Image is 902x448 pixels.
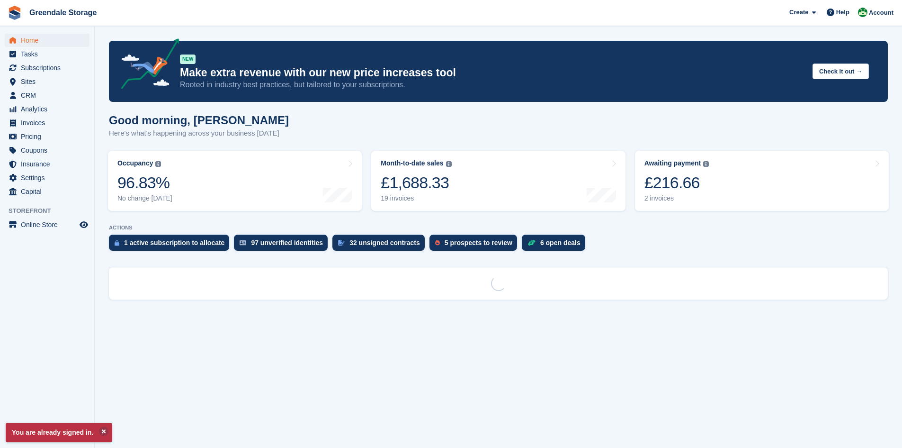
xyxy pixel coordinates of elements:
a: menu [5,102,89,116]
span: Invoices [21,116,78,129]
a: 32 unsigned contracts [332,235,429,256]
span: Help [836,8,849,17]
div: 6 open deals [540,239,580,247]
span: Account [869,8,893,18]
p: You are already signed in. [6,423,112,442]
span: Home [21,34,78,47]
a: menu [5,218,89,231]
a: menu [5,34,89,47]
a: menu [5,157,89,171]
a: Occupancy 96.83% No change [DATE] [108,151,362,211]
img: verify_identity-adf6edd0f0f0b5bbfe63781bf79b02c33cf7c696d77639b501bdc392416b5a36.svg [240,240,246,246]
p: Make extra revenue with our new price increases tool [180,66,805,80]
a: menu [5,171,89,184]
span: CRM [21,89,78,102]
span: Pricing [21,130,78,143]
a: Month-to-date sales £1,688.33 19 invoices [371,151,625,211]
h1: Good morning, [PERSON_NAME] [109,114,289,127]
p: Here's what's happening across your business [DATE] [109,128,289,139]
div: 97 unverified identities [251,239,323,247]
div: No change [DATE] [117,194,172,202]
span: Create [789,8,808,17]
div: 19 invoices [381,194,451,202]
span: Insurance [21,157,78,171]
div: Awaiting payment [644,159,701,167]
span: Coupons [21,144,78,157]
span: Settings [21,171,78,184]
div: 5 prospects to review [445,239,512,247]
span: Analytics [21,102,78,116]
div: Month-to-date sales [381,159,443,167]
a: menu [5,130,89,143]
a: 97 unverified identities [234,235,332,256]
div: £216.66 [644,173,709,192]
img: active_subscription_to_allocate_icon-d502201f5373d7db506a760aba3b589e785aa758c864c3986d89f69b8ff3... [115,240,119,246]
img: icon-info-grey-7440780725fd019a000dd9b08b2336e03edf1995a4989e88bcd33f0948082b44.svg [155,161,161,167]
span: Subscriptions [21,61,78,74]
img: price-adjustments-announcement-icon-8257ccfd72463d97f412b2fc003d46551f7dbcb40ab6d574587a9cd5c0d94... [113,38,179,92]
a: menu [5,61,89,74]
a: menu [5,47,89,61]
a: Awaiting payment £216.66 2 invoices [635,151,889,211]
img: prospect-51fa495bee0391a8d652442698ab0144808aea92771e9ea1ae160a38d050c398.svg [435,240,440,246]
div: 32 unsigned contracts [349,239,420,247]
div: 96.83% [117,173,172,192]
img: stora-icon-8386f47178a22dfd0bd8f6a31ec36ba5ce8667c1dd55bd0f319d3a0aa187defe.svg [8,6,22,20]
img: deal-1b604bf984904fb50ccaf53a9ad4b4a5d6e5aea283cecdc64d6e3604feb123c2.svg [527,239,536,246]
a: Greendale Storage [26,5,100,20]
a: 1 active subscription to allocate [109,235,234,256]
a: menu [5,116,89,129]
span: Tasks [21,47,78,61]
p: Rooted in industry best practices, but tailored to your subscriptions. [180,80,805,90]
img: Jon [858,8,867,17]
img: contract_signature_icon-13c848040528278c33f63329250d36e43548de30e8caae1d1a13099fd9432cc5.svg [338,240,345,246]
div: Occupancy [117,159,153,167]
img: icon-info-grey-7440780725fd019a000dd9b08b2336e03edf1995a4989e88bcd33f0948082b44.svg [446,161,452,167]
a: menu [5,89,89,102]
div: £1,688.33 [381,173,451,192]
div: 2 invoices [644,194,709,202]
a: Preview store [78,219,89,230]
span: Storefront [9,206,94,216]
div: 1 active subscription to allocate [124,239,224,247]
a: menu [5,75,89,88]
span: Capital [21,185,78,198]
span: Sites [21,75,78,88]
a: menu [5,144,89,157]
div: NEW [180,55,196,64]
a: 6 open deals [522,235,590,256]
span: Online Store [21,218,78,231]
a: 5 prospects to review [429,235,522,256]
button: Check it out → [813,64,869,79]
img: icon-info-grey-7440780725fd019a000dd9b08b2336e03edf1995a4989e88bcd33f0948082b44.svg [703,161,709,167]
p: ACTIONS [109,225,888,231]
a: menu [5,185,89,198]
